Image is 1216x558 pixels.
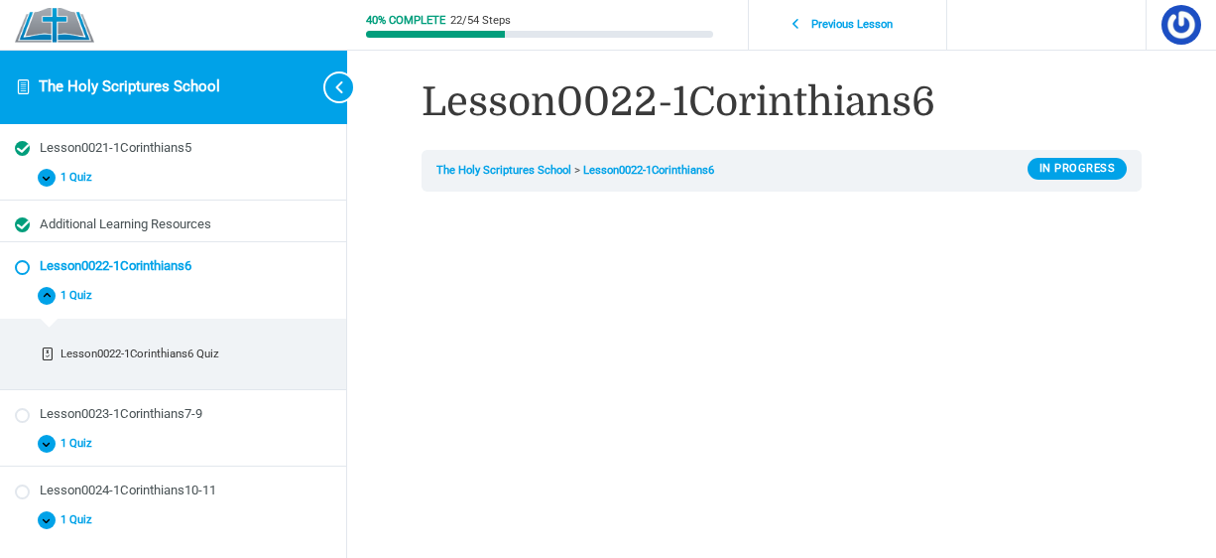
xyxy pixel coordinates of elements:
[61,346,319,362] div: Lesson0022-1Corinthians6 Quiz
[15,257,331,276] a: Not started Lesson0022-1Corinthians6
[56,513,104,527] span: 1 Quiz
[22,340,325,368] a: Incomplete Lesson0022-1Corinthians6 Quiz
[15,282,331,311] button: 1 Quiz
[1028,158,1128,180] div: In Progress
[40,482,331,500] div: Lesson0024-1Corinthians10-11
[15,506,331,535] button: 1 Quiz
[307,50,347,124] button: Toggle sidebar navigation
[40,405,331,424] div: Lesson0023-1Corinthians7-9
[40,215,331,234] div: Additional Learning Resources
[422,150,1142,192] nav: Breadcrumbs
[56,289,104,303] span: 1 Quiz
[15,408,30,423] div: Not started
[15,217,30,232] div: Completed
[56,437,104,451] span: 1 Quiz
[583,164,714,177] a: Lesson0022-1Corinthians6
[450,15,511,26] div: 22/54 Steps
[15,215,331,234] a: Completed Additional Learning Resources
[422,74,1142,130] h1: Lesson0022-1Corinthians6
[15,485,30,499] div: Not started
[754,7,941,44] a: Previous Lesson
[15,482,331,500] a: Not started Lesson0024-1Corinthians10-11
[40,348,55,362] div: Incomplete
[15,430,331,459] button: 1 Quiz
[15,260,30,275] div: Not started
[15,141,30,156] div: Completed
[40,139,331,158] div: Lesson0021-1Corinthians5
[40,257,331,276] div: Lesson0022-1Corinthians6
[15,139,331,158] a: Completed Lesson0021-1Corinthians5
[366,15,445,26] div: 40% Complete
[15,405,331,424] a: Not started Lesson0023-1Corinthians7-9
[15,163,331,192] button: 1 Quiz
[436,164,571,177] a: The Holy Scriptures School
[56,171,104,185] span: 1 Quiz
[800,18,905,32] span: Previous Lesson
[39,77,220,95] a: The Holy Scriptures School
